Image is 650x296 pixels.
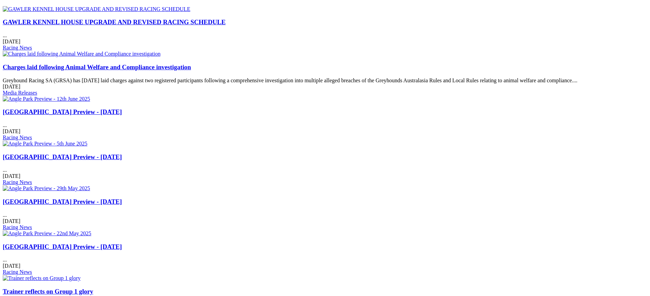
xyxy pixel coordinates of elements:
a: Trainer reflects on Group 1 glory [3,288,93,295]
div: ... [3,243,647,276]
span: [DATE] [3,263,20,269]
span: [DATE] [3,39,20,44]
a: Racing News [3,269,32,275]
div: ... [3,18,647,51]
div: Greyhound Racing SA (GRSA) has [DATE] laid charges against two registered participants following ... [3,64,647,96]
img: Angle Park Preview - 22nd May 2025 [3,230,91,237]
a: Media Releases [3,90,37,96]
img: Trainer reflects on Group 1 glory [3,275,81,281]
a: [GEOGRAPHIC_DATA] Preview - [DATE] [3,198,122,205]
div: ... [3,108,647,141]
a: Racing News [3,135,32,140]
div: ... [3,198,647,230]
div: ... [3,153,647,186]
span: [DATE] [3,173,20,179]
span: [DATE] [3,84,20,89]
a: Racing News [3,179,32,185]
img: GAWLER KENNEL HOUSE UPGRADE AND REVISED RACING SCHEDULE [3,6,190,12]
img: Angle Park Preview - 12th June 2025 [3,96,90,102]
img: Angle Park Preview - 5th June 2025 [3,141,87,147]
a: GAWLER KENNEL HOUSE UPGRADE AND REVISED RACING SCHEDULE [3,18,226,26]
a: Charges laid following Animal Welfare and Compliance investigation [3,64,191,71]
span: [DATE] [3,128,20,134]
a: [GEOGRAPHIC_DATA] Preview - [DATE] [3,153,122,160]
a: Racing News [3,45,32,51]
a: [GEOGRAPHIC_DATA] Preview - [DATE] [3,243,122,250]
a: Racing News [3,224,32,230]
img: Angle Park Preview - 29th May 2025 [3,185,90,192]
img: Charges laid following Animal Welfare and Compliance investigation [3,51,160,57]
a: [GEOGRAPHIC_DATA] Preview - [DATE] [3,108,122,115]
span: [DATE] [3,218,20,224]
